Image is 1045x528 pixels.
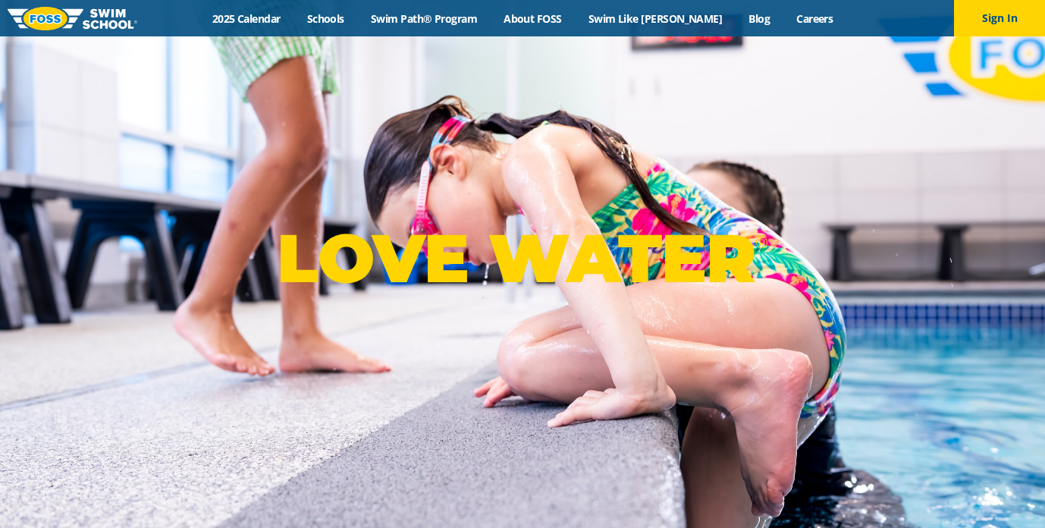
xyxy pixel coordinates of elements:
a: 2025 Calendar [199,11,293,26]
a: Swim Path® Program [357,11,490,26]
a: Careers [783,11,846,26]
a: About FOSS [491,11,576,26]
sup: ® [755,233,767,252]
a: Swim Like [PERSON_NAME] [575,11,736,26]
a: Schools [293,11,357,26]
a: Blog [736,11,783,26]
img: FOSS Swim School Logo [8,7,137,30]
p: LOVE WATER [277,218,767,299]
